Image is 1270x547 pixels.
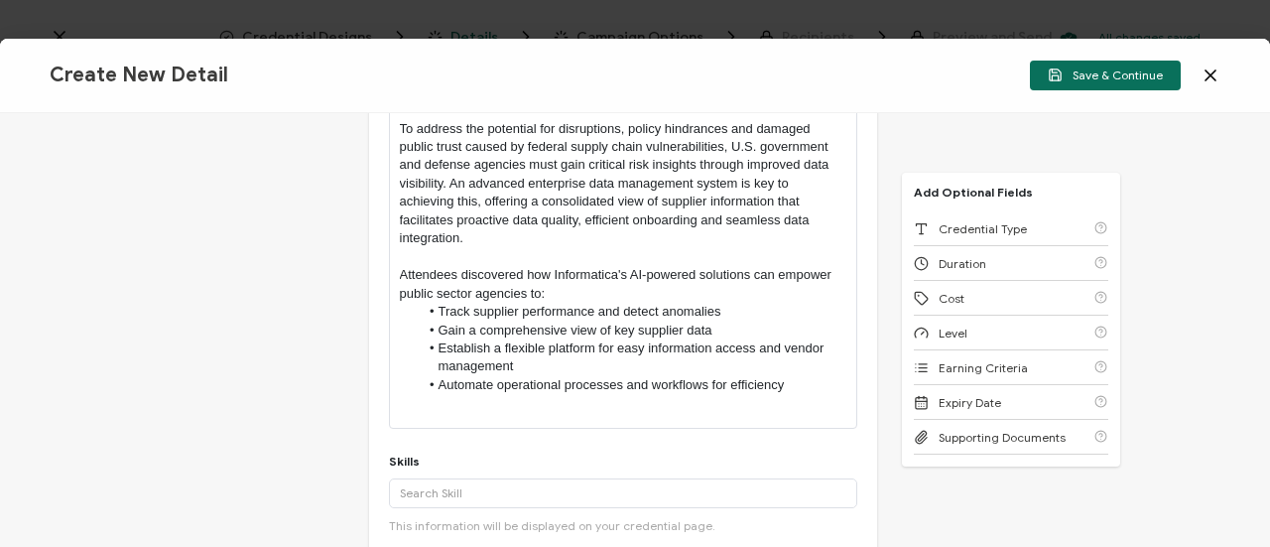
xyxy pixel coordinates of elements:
[939,326,967,341] span: Level
[400,266,846,303] p: Attendees discovered how Informatica's AI-powered solutions can empower public sector agencies to:
[419,340,846,376] li: Establish a flexible platform for easy information access and vendor management
[1171,452,1270,547] iframe: Chat Widget
[389,454,420,469] div: Skills
[389,518,715,533] span: This information will be displayed on your credential page.
[939,360,1028,375] span: Earning Criteria
[400,120,846,248] p: To address the potential for disruptions, policy hindrances and damaged public trust caused by fe...
[419,376,846,394] li: Automate operational processes and workflows for efficiency
[939,291,964,306] span: Cost
[50,63,228,87] span: Create New Detail
[939,221,1027,236] span: Credential Type
[939,430,1066,445] span: Supporting Documents
[1030,61,1181,90] button: Save & Continue
[939,395,1001,410] span: Expiry Date
[419,303,846,321] li: Track supplier performance and detect anomalies
[902,185,1045,200] p: Add Optional Fields
[389,479,857,508] input: Search Skill
[939,256,986,271] span: Duration
[419,322,846,340] li: Gain a comprehensive view of key supplier data
[1048,68,1163,82] span: Save & Continue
